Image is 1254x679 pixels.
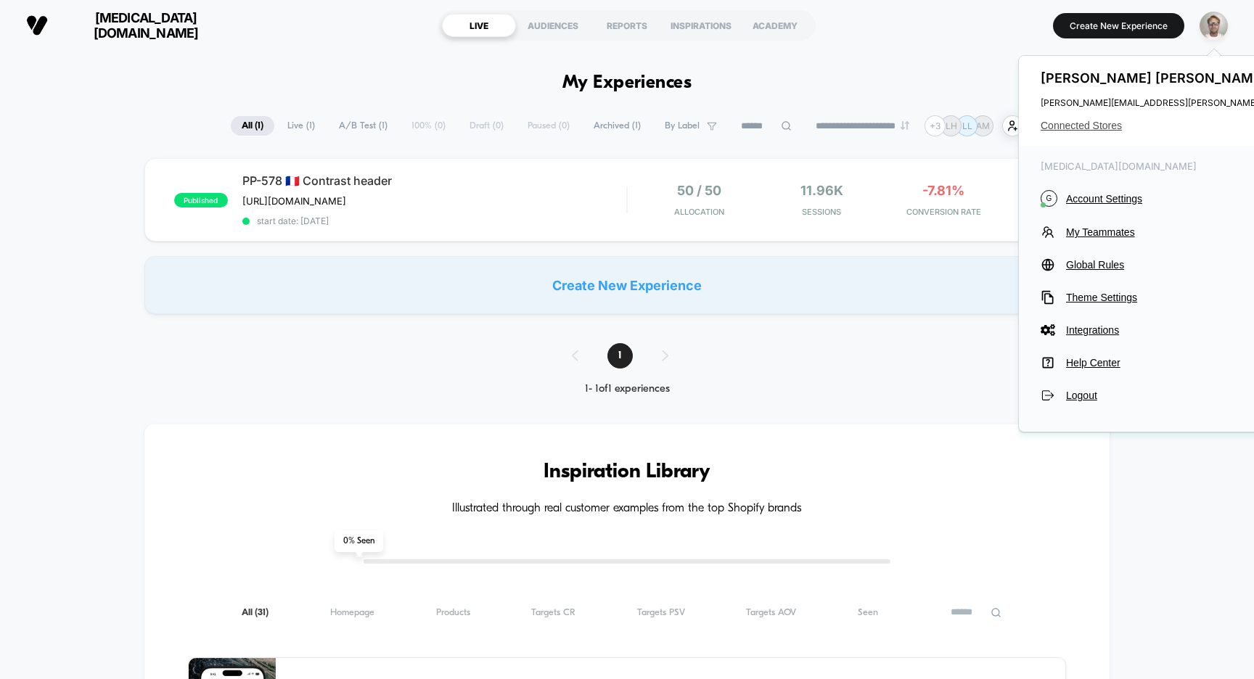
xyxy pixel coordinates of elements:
[746,607,796,618] span: Targets AOV
[22,9,237,41] button: [MEDICAL_DATA][DOMAIN_NAME]
[242,215,627,226] span: start date: [DATE]
[665,120,700,131] span: By Label
[188,502,1067,516] h4: Illustrated through real customer examples from the top Shopify brands
[976,120,990,131] p: AM
[800,183,843,198] span: 11.96k
[242,195,346,207] span: [URL][DOMAIN_NAME]
[1053,13,1184,38] button: Create New Experience
[925,115,946,136] div: + 3
[242,173,627,188] span: PP-578 🇫🇷 Contrast header
[664,14,738,37] div: INSPIRATIONS
[901,121,909,130] img: end
[1195,11,1232,41] button: ppic
[607,343,633,369] span: 1
[562,73,692,94] h1: My Experiences
[674,207,724,217] span: Allocation
[557,383,697,395] div: 1 - 1 of 1 experiences
[583,116,652,136] span: Archived ( 1 )
[637,607,685,618] span: Targets PSV
[26,15,48,36] img: Visually logo
[886,207,1001,217] span: CONVERSION RATE
[764,207,879,217] span: Sessions
[858,607,878,618] span: Seen
[242,607,269,618] span: All
[677,183,721,198] span: 50 / 50
[442,14,516,37] div: LIVE
[59,10,233,41] span: [MEDICAL_DATA][DOMAIN_NAME]
[590,14,664,37] div: REPORTS
[962,120,972,131] p: LL
[276,116,326,136] span: Live ( 1 )
[188,461,1067,484] h3: Inspiration Library
[328,116,398,136] span: A/B Test ( 1 )
[946,120,957,131] p: LH
[231,116,274,136] span: All ( 1 )
[516,14,590,37] div: AUDIENCES
[531,607,575,618] span: Targets CR
[144,256,1110,314] div: Create New Experience
[330,607,374,618] span: Homepage
[335,530,383,552] span: 0 % Seen
[1200,12,1228,40] img: ppic
[255,608,269,617] span: ( 31 )
[922,183,964,198] span: -7.81%
[174,193,228,207] span: published
[1041,190,1057,207] i: G
[436,607,470,618] span: Products
[738,14,812,37] div: ACADEMY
